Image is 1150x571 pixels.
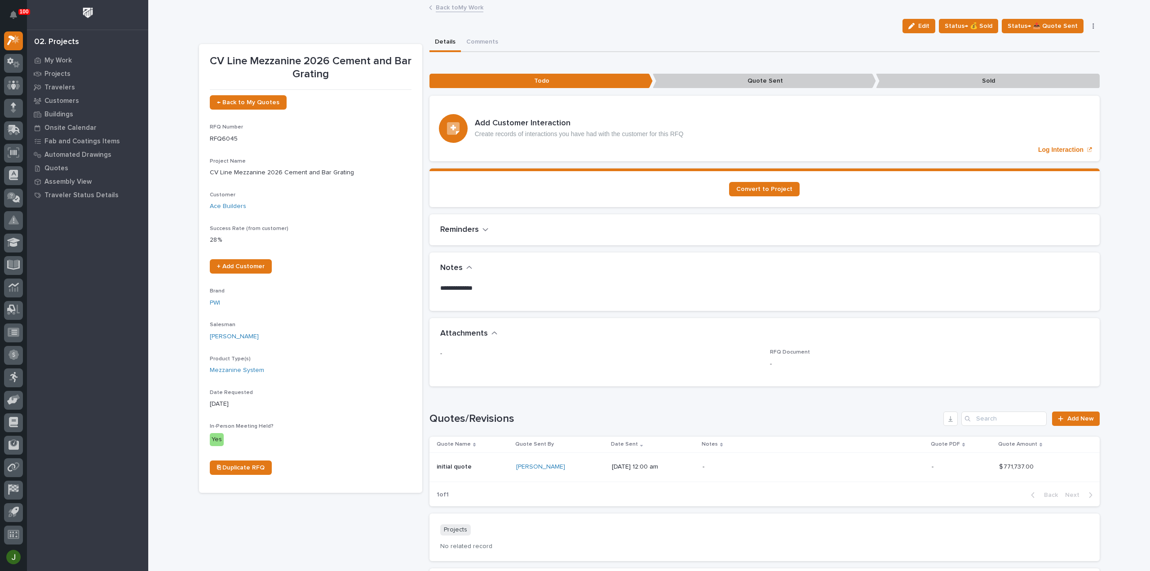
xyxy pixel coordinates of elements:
p: Onsite Calendar [44,124,97,132]
a: + Add Customer [210,259,272,274]
a: [PERSON_NAME] [516,463,565,471]
a: ⎘ Duplicate RFQ [210,460,272,475]
p: $ 771,737.00 [999,461,1035,471]
p: - [932,463,992,471]
p: Assembly View [44,178,92,186]
h2: Notes [440,263,463,273]
p: Buildings [44,111,73,119]
p: [DATE] 12:00 am [612,463,695,471]
p: Quote Amount [998,439,1037,449]
p: RFQ6045 [210,134,411,144]
p: initial quote [437,461,473,471]
a: Buildings [27,107,148,121]
span: Convert to Project [736,186,792,192]
p: - [770,359,1089,369]
button: users-avatar [4,548,23,567]
p: Customers [44,97,79,105]
span: Brand [210,288,225,294]
a: Back toMy Work [436,2,483,12]
h1: Quotes/Revisions [429,412,940,425]
a: Projects [27,67,148,80]
p: 1 of 1 [429,484,456,506]
p: 28 % [210,235,411,245]
a: Log Interaction [429,96,1100,161]
p: Projects [440,524,471,536]
button: Notifications [4,5,23,24]
button: Next [1062,491,1100,499]
button: Status→ 💰 Sold [939,19,998,33]
a: Travelers [27,80,148,94]
a: ← Back to My Quotes [210,95,287,110]
input: Search [961,412,1047,426]
span: RFQ Document [770,350,810,355]
a: My Work [27,53,148,67]
h3: Add Customer Interaction [475,119,684,128]
p: CV Line Mezzanine 2026 Cement and Bar Grating [210,55,411,81]
span: Edit [918,22,929,30]
h2: Reminders [440,225,479,235]
a: Ace Builders [210,202,246,211]
a: Traveler Status Details [27,188,148,202]
a: Onsite Calendar [27,121,148,134]
div: Yes [210,433,224,446]
p: [DATE] [210,399,411,409]
p: - [703,463,860,471]
a: Mezzanine System [210,366,264,375]
p: Quote PDF [931,439,960,449]
button: Edit [902,19,935,33]
span: ⎘ Duplicate RFQ [217,465,265,471]
a: Fab and Coatings Items [27,134,148,148]
button: Notes [440,263,473,273]
p: Quote Sent [653,74,876,89]
a: Quotes [27,161,148,175]
button: Reminders [440,225,489,235]
p: No related record [440,543,1089,550]
p: Sold [876,74,1099,89]
p: Create records of interactions you have had with the customer for this RFQ [475,130,684,138]
p: Notes [702,439,718,449]
p: Date Sent [611,439,638,449]
button: Back [1024,491,1062,499]
a: PWI [210,298,220,308]
p: Log Interaction [1038,146,1084,154]
p: Quotes [44,164,68,173]
a: Automated Drawings [27,148,148,161]
span: RFQ Number [210,124,243,130]
h2: Attachments [440,329,488,339]
button: Comments [461,33,504,52]
p: Fab and Coatings Items [44,137,120,146]
tr: initial quoteinitial quote [PERSON_NAME] [DATE] 12:00 am--$ 771,737.00$ 771,737.00 [429,452,1100,482]
p: - [440,349,759,359]
a: Add New [1052,412,1099,426]
p: Quote Name [437,439,471,449]
p: Travelers [44,84,75,92]
a: Assembly View [27,175,148,188]
button: Details [429,33,461,52]
a: Customers [27,94,148,107]
p: Traveler Status Details [44,191,119,199]
p: My Work [44,57,72,65]
span: Success Rate (from customer) [210,226,288,231]
p: Quote Sent By [515,439,554,449]
span: Status→ 💰 Sold [945,21,992,31]
span: Next [1065,491,1085,499]
span: Add New [1067,416,1094,422]
button: Attachments [440,329,498,339]
p: CV Line Mezzanine 2026 Cement and Bar Grating [210,168,411,177]
p: Automated Drawings [44,151,111,159]
img: Workspace Logo [80,4,96,21]
span: Product Type(s) [210,356,251,362]
span: Back [1039,491,1058,499]
a: [PERSON_NAME] [210,332,259,341]
span: In-Person Meeting Held? [210,424,274,429]
span: ← Back to My Quotes [217,99,279,106]
button: Status→ 📤 Quote Sent [1002,19,1084,33]
p: Projects [44,70,71,78]
span: Date Requested [210,390,253,395]
div: Notifications100 [11,11,23,25]
a: Convert to Project [729,182,800,196]
span: Status→ 📤 Quote Sent [1008,21,1078,31]
p: Todo [429,74,653,89]
span: + Add Customer [217,263,265,270]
